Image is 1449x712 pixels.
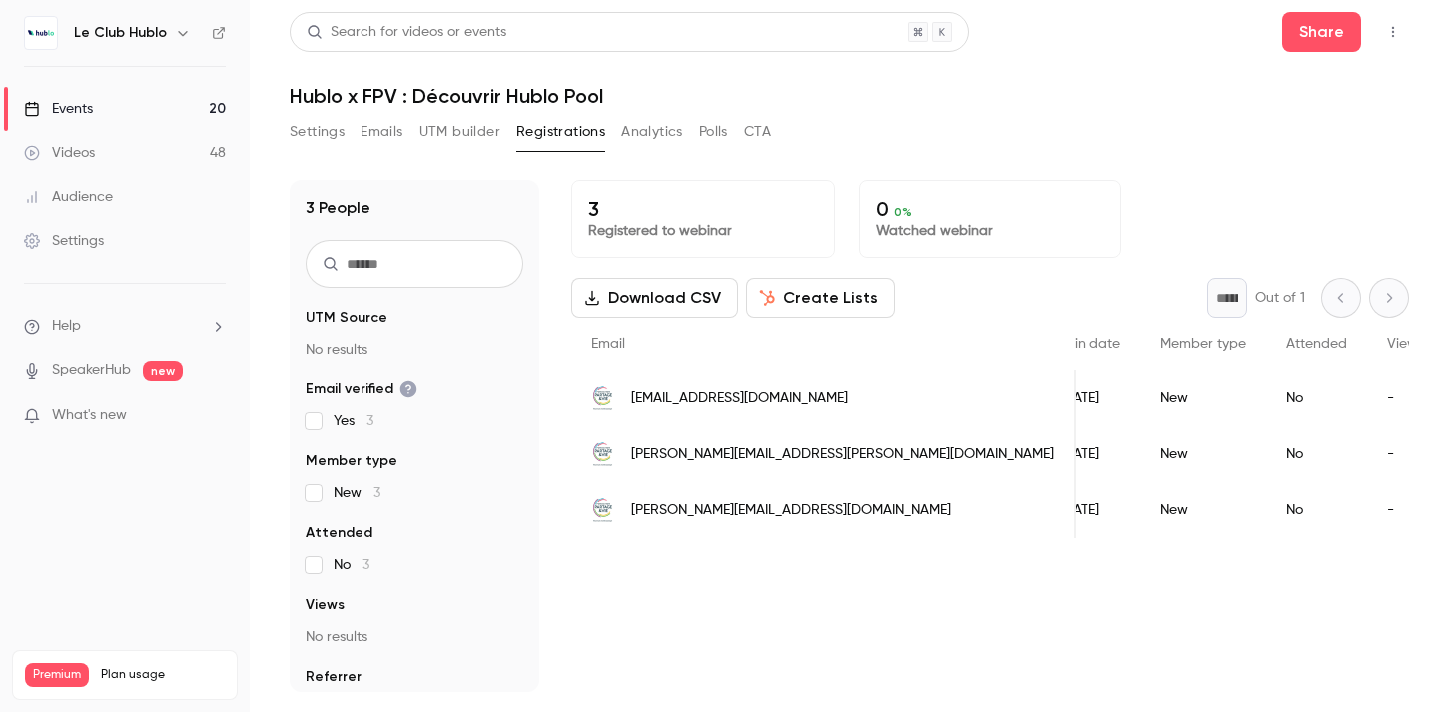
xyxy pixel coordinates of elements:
div: - [1367,370,1444,426]
span: new [143,361,183,381]
button: Registrations [516,116,605,148]
img: fondationpartageetvie.org [591,442,615,466]
p: Registered to webinar [588,221,818,241]
div: [DATE] [1039,370,1140,426]
img: fondationpartageetvie.org [591,498,615,522]
li: help-dropdown-opener [24,316,226,337]
button: Create Lists [746,278,895,318]
p: No results [306,627,523,647]
span: No [334,555,369,575]
p: No results [306,340,523,359]
span: [PERSON_NAME][EMAIL_ADDRESS][PERSON_NAME][DOMAIN_NAME] [631,444,1054,465]
button: Download CSV [571,278,738,318]
span: Views [1387,337,1424,351]
div: No [1266,370,1367,426]
div: New [1140,370,1266,426]
div: Videos [24,143,95,163]
span: 3 [373,486,380,500]
span: [EMAIL_ADDRESS][DOMAIN_NAME] [631,388,848,409]
span: Views [306,595,345,615]
span: Email verified [306,379,417,399]
div: [DATE] [1039,482,1140,538]
h1: Hublo x FPV : Découvrir Hublo Pool [290,84,1409,108]
span: Help [52,316,81,337]
span: Member type [1160,337,1246,351]
div: - [1367,482,1444,538]
p: Watched webinar [876,221,1105,241]
span: 3 [362,558,369,572]
p: 3 [588,197,818,221]
span: [PERSON_NAME][EMAIL_ADDRESS][DOMAIN_NAME] [631,500,951,521]
a: SpeakerHub [52,360,131,381]
div: Audience [24,187,113,207]
h6: Le Club Hublo [74,23,167,43]
span: Attended [306,523,372,543]
div: - [1367,426,1444,482]
span: Join date [1059,337,1120,351]
div: [DATE] [1039,426,1140,482]
button: Polls [699,116,728,148]
div: New [1140,426,1266,482]
div: Settings [24,231,104,251]
span: Premium [25,663,89,687]
button: CTA [744,116,771,148]
div: No [1266,426,1367,482]
img: fondationpartageetvie.org [591,386,615,410]
span: Email [591,337,625,351]
span: Yes [334,411,373,431]
span: New [334,483,380,503]
div: Search for videos or events [307,22,506,43]
button: Settings [290,116,345,148]
h1: 3 People [306,196,370,220]
div: No [1266,482,1367,538]
span: 0 % [894,205,912,219]
div: New [1140,482,1266,538]
span: 3 [366,414,373,428]
span: Referrer [306,667,362,687]
span: Attended [1286,337,1347,351]
button: UTM builder [419,116,500,148]
img: Le Club Hublo [25,17,57,49]
span: UTM Source [306,308,387,328]
button: Emails [361,116,402,148]
p: 0 [876,197,1105,221]
span: What's new [52,405,127,426]
button: Share [1282,12,1361,52]
span: Member type [306,451,397,471]
p: Out of 1 [1255,288,1305,308]
div: Events [24,99,93,119]
span: Plan usage [101,667,225,683]
button: Analytics [621,116,683,148]
iframe: Noticeable Trigger [202,407,226,425]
